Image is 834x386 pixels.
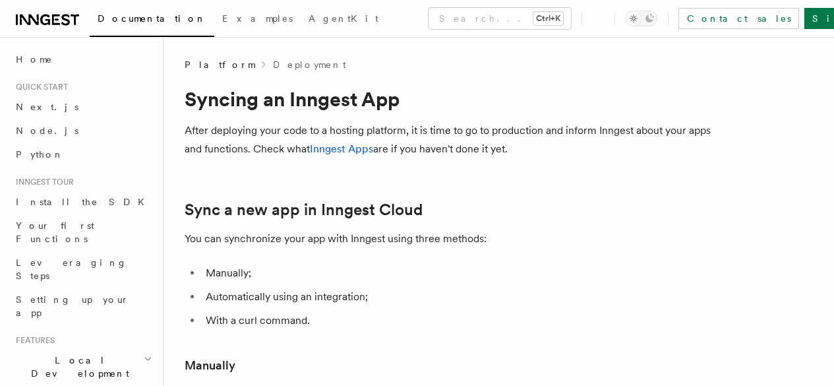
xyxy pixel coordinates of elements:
[301,4,386,36] a: AgentKit
[185,58,254,71] span: Platform
[16,197,152,207] span: Install the SDK
[214,4,301,36] a: Examples
[185,356,235,375] a: Manually
[185,87,712,111] h1: Syncing an Inngest App
[11,177,74,187] span: Inngest tour
[16,149,64,160] span: Python
[11,251,155,288] a: Leveraging Steps
[202,264,712,282] li: Manually;
[185,121,712,158] p: After deploying your code to a hosting platform, it is time to go to production and inform Innges...
[11,335,55,346] span: Features
[678,8,799,29] a: Contact sales
[309,13,378,24] span: AgentKit
[11,143,155,166] a: Python
[16,102,78,112] span: Next.js
[429,8,571,29] button: Search...Ctrl+K
[185,201,423,219] a: Sync a new app in Inngest Cloud
[11,82,68,92] span: Quick start
[185,230,712,248] p: You can synchronize your app with Inngest using three methods:
[11,190,155,214] a: Install the SDK
[16,53,53,66] span: Home
[90,4,214,37] a: Documentation
[11,95,155,119] a: Next.js
[202,311,712,330] li: With a curl command.
[202,288,712,306] li: Automatically using an integration;
[16,257,127,281] span: Leveraging Steps
[16,294,129,318] span: Setting up your app
[16,125,78,136] span: Node.js
[11,119,155,143] a: Node.js
[16,220,94,244] span: Your first Functions
[11,354,144,380] span: Local Development
[11,288,155,325] a: Setting up your app
[626,11,657,26] button: Toggle dark mode
[222,13,293,24] span: Examples
[273,58,346,71] a: Deployment
[533,12,563,25] kbd: Ctrl+K
[11,48,155,71] a: Home
[11,348,155,385] button: Local Development
[11,214,155,251] a: Your first Functions
[98,13,206,24] span: Documentation
[310,143,373,155] a: Inngest Apps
